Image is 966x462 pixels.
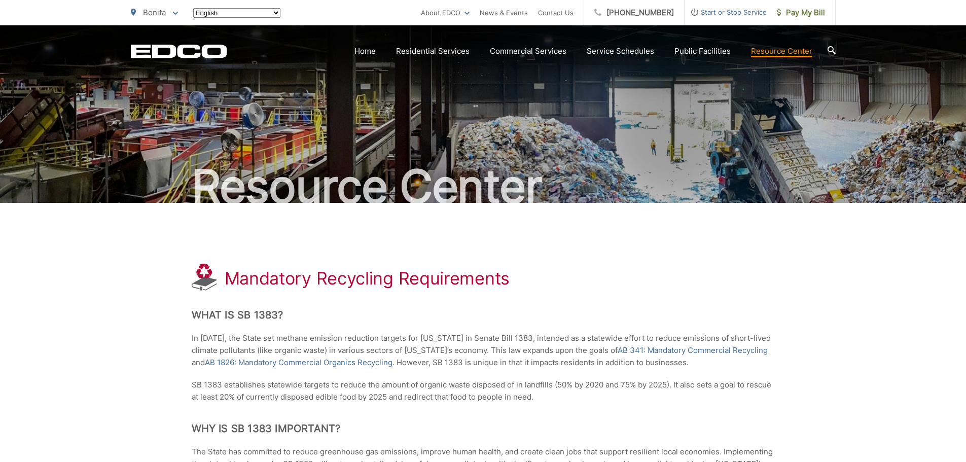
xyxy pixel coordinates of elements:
h2: What is SB 1383? [192,309,775,321]
select: Select a language [193,8,280,18]
h2: Why is SB 1383 Important? [192,422,775,435]
a: Public Facilities [674,45,731,57]
a: Residential Services [396,45,470,57]
a: EDCD logo. Return to the homepage. [131,44,227,58]
a: Home [354,45,376,57]
a: AB 341: Mandatory Commercial Recycling [618,344,768,357]
h1: Mandatory Recycling Requirements [225,268,510,289]
a: About EDCO [421,7,470,19]
p: SB 1383 establishes statewide targets to reduce the amount of organic waste disposed of in landfi... [192,379,775,403]
span: Pay My Bill [777,7,825,19]
span: Bonita [143,8,166,17]
a: Commercial Services [490,45,566,57]
a: Service Schedules [587,45,654,57]
a: News & Events [480,7,528,19]
p: In [DATE], the State set methane emission reduction targets for [US_STATE] in Senate Bill 1383, i... [192,332,775,369]
a: Contact Us [538,7,574,19]
h2: Resource Center [131,161,836,212]
a: AB 1826: Mandatory Commercial Organics Recycling [205,357,392,369]
a: Resource Center [751,45,812,57]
